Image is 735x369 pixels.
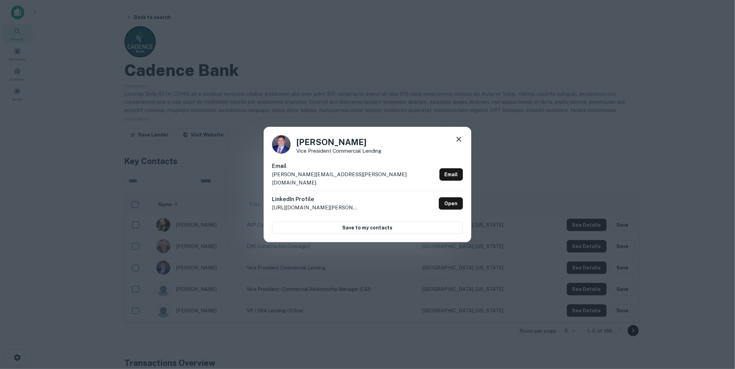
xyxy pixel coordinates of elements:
p: [PERSON_NAME][EMAIL_ADDRESS][PERSON_NAME][DOMAIN_NAME] [272,170,437,187]
iframe: Chat Widget [700,314,735,347]
img: 1523629706105 [272,135,291,154]
h6: LinkedIn Profile [272,195,359,204]
p: Vice President Commercial Lending [296,148,381,153]
p: [URL][DOMAIN_NAME][PERSON_NAME] [272,204,359,212]
a: Email [439,168,463,181]
a: Open [439,197,463,210]
button: Save to my contacts [272,221,463,234]
h4: [PERSON_NAME] [296,136,381,148]
h6: Email [272,162,437,170]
